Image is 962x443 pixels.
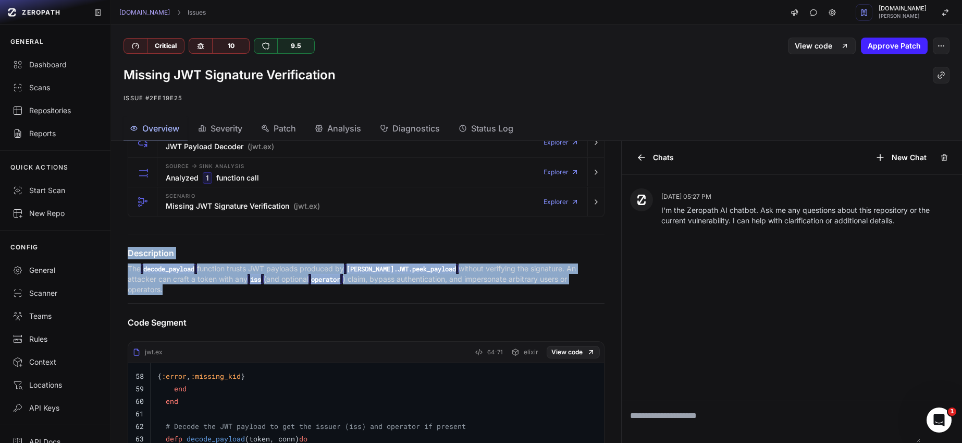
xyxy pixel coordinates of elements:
span: Status Log [471,122,513,135]
code: iss [248,274,264,284]
code: 58 [135,372,144,381]
p: [DATE] 05:27 PM [661,193,954,201]
a: Issues [188,8,206,17]
p: The function trusts JWT payloads produced by without verifying the signature. An attacker can cra... [128,264,595,295]
button: Approve Patch [861,38,928,54]
span: Diagnostics [392,122,440,135]
span: 64-71 [487,346,503,358]
button: Chats [630,149,680,166]
code: 59 [135,384,144,393]
code: 60 [135,397,144,406]
a: Explorer [544,162,579,183]
div: Scanner [13,288,98,298]
code: { , } [157,372,245,381]
span: end [166,397,178,406]
span: (jwt.ex) [248,141,274,152]
span: [DOMAIN_NAME] [879,6,927,11]
div: 9.5 [277,39,314,53]
iframe: Intercom live chat [927,408,952,433]
button: Scenario Missing JWT Signature Verification (jwt.ex) Explorer [128,187,604,217]
a: Explorer [544,191,579,212]
div: General [13,265,98,276]
h3: Analyzed function call [166,172,259,184]
button: Source -> Sink Analysis Analyzed 1 function call Explorer [128,158,604,187]
div: jwt.ex [132,348,163,356]
nav: breadcrumb [119,8,206,17]
a: View code [547,346,600,358]
span: ZEROPATH [22,8,60,17]
h1: Missing JWT Signature Verification [124,67,336,83]
div: Start Scan [13,185,98,196]
div: API Keys [13,403,98,413]
span: Analysis [327,122,361,135]
div: Critical [147,39,184,53]
img: Zeropath AI [636,195,647,205]
span: end [174,384,187,393]
span: elixir [524,348,538,356]
h3: JWT Payload Decoder [166,141,274,152]
h4: Description [128,247,605,259]
div: Dashboard [13,59,98,70]
code: decode_payload [141,264,197,273]
div: Repositories [13,105,98,116]
a: Explorer [544,132,579,153]
div: 10 [212,39,249,53]
p: Issue #2fe19e25 [124,92,949,104]
div: Context [13,357,98,367]
span: :error [162,372,187,381]
h3: Missing JWT Signature Verification [166,201,320,211]
div: Locations [13,380,98,390]
code: 61 [135,409,144,418]
span: Scenario [166,194,195,199]
h4: Code Segment [128,316,605,329]
p: I'm the Zeropath AI chatbot. Ask me any questions about this repository or the current vulnerabil... [661,205,954,226]
span: -> [191,162,197,170]
code: operator [309,274,343,284]
span: # Decode the JWT payload to get the issuer (iss) and operator if present [166,422,466,431]
div: Scans [13,82,98,93]
div: Teams [13,311,98,321]
span: Severity [211,122,242,135]
span: Source Sink Analysis [166,162,244,170]
a: View code [788,38,856,54]
span: (jwt.ex) [293,201,320,211]
div: Reports [13,128,98,139]
code: [PERSON_NAME].JWT.peek_payload [344,264,459,273]
svg: chevron right, [175,9,182,16]
span: :missing_kid [191,372,241,381]
span: Overview [142,122,179,135]
p: CONFIG [10,243,38,252]
button: New Chat [869,149,933,166]
code: 1 [203,172,212,184]
span: Patch [274,122,296,135]
span: [PERSON_NAME] [879,14,927,19]
a: [DOMAIN_NAME] [119,8,170,17]
button: JWT Payload Decoder (jwt.ex) Explorer [128,128,604,157]
div: New Repo [13,208,98,219]
span: 1 [948,408,956,416]
div: Rules [13,334,98,344]
code: 62 [135,422,144,431]
p: GENERAL [10,38,44,46]
p: QUICK ACTIONS [10,163,69,172]
a: ZEROPATH [4,4,85,21]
